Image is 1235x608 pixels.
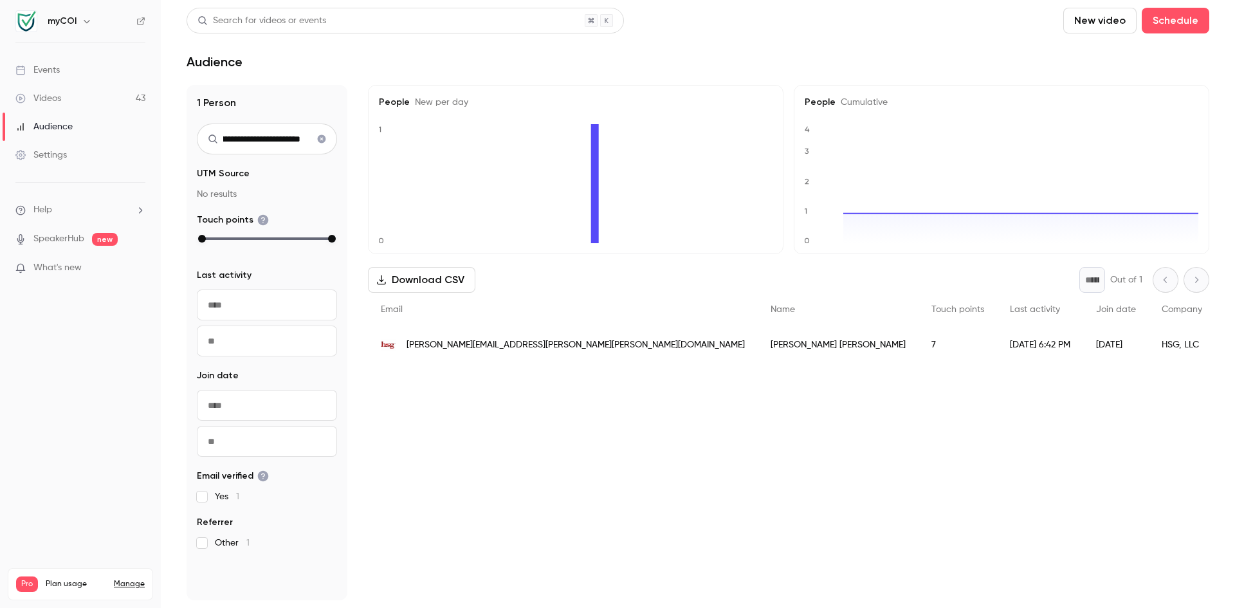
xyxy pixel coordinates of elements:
button: Clear search [311,129,332,149]
li: help-dropdown-opener [15,203,145,217]
span: Last activity [197,269,252,282]
p: No results [197,188,337,201]
span: Email [381,305,403,314]
text: 0 [804,236,810,245]
div: 7 [919,327,997,363]
img: herndon-group.com [381,337,396,353]
span: Plan usage [46,579,106,589]
div: Videos [15,92,61,105]
div: [PERSON_NAME] [PERSON_NAME] [758,327,919,363]
span: Company [1162,305,1202,314]
span: Join date [1096,305,1136,314]
span: New per day [410,98,468,107]
span: Touch points [197,214,269,226]
div: HSG, LLC [1149,327,1215,363]
span: Help [33,203,52,217]
div: Audience [15,120,73,133]
button: Download CSV [368,267,475,293]
span: Last activity [1010,305,1060,314]
a: Manage [114,579,145,589]
span: [PERSON_NAME][EMAIL_ADDRESS][PERSON_NAME][PERSON_NAME][DOMAIN_NAME] [407,338,745,352]
text: 1 [804,207,807,216]
span: Touch points [931,305,984,314]
text: 1 [378,125,381,134]
span: Referrer [197,516,233,529]
text: 4 [805,125,810,134]
div: [DATE] 6:42 PM [997,327,1083,363]
h1: Audience [187,54,242,69]
span: 1 [236,492,239,501]
text: 0 [378,236,384,245]
button: Schedule [1142,8,1209,33]
div: max [328,235,336,243]
text: 2 [805,177,809,186]
span: Name [771,305,795,314]
div: min [198,235,206,243]
button: New video [1063,8,1137,33]
iframe: Noticeable Trigger [130,263,145,274]
h1: 1 Person [197,95,337,111]
p: Out of 1 [1110,273,1142,286]
span: 1 [246,539,250,548]
h5: People [805,96,1198,109]
span: Cumulative [836,98,888,107]
span: Other [215,537,250,549]
div: Events [15,64,60,77]
a: SpeakerHub [33,232,84,246]
span: Join date [197,369,239,382]
div: Search for videos or events [197,14,326,28]
span: What's new [33,261,82,275]
span: Pro [16,576,38,592]
img: myCOI [16,11,37,32]
h5: People [379,96,773,109]
div: [DATE] [1083,327,1149,363]
span: Yes [215,490,239,503]
span: new [92,233,118,246]
span: UTM Source [197,167,250,180]
span: Email verified [197,470,269,483]
h6: myCOI [48,15,77,28]
text: 3 [805,147,809,156]
div: Settings [15,149,67,161]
